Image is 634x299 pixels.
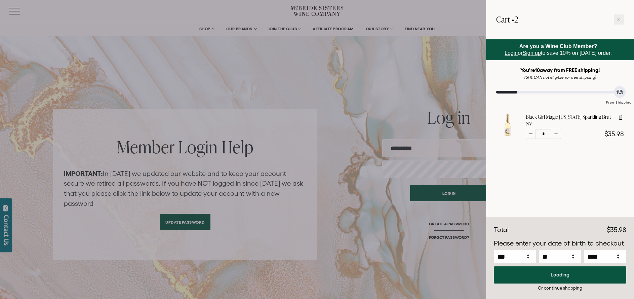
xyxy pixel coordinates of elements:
div: Total [494,225,509,235]
div: Or continue shopping [494,285,626,291]
span: $35.98 [607,226,626,233]
span: 2 [514,14,518,25]
a: Black Girl Magic California Sparkling Brut NV [496,130,519,138]
a: Black Girl Magic [US_STATE] Sparkling Brut NV [526,114,612,127]
h2: Cart • [496,10,518,29]
span: 10 [535,67,540,73]
em: (SHE CAN not eligible for free shipping) [524,75,596,79]
div: Free Shipping [604,94,634,105]
strong: Are you a Wine Club Member? [519,43,597,49]
strong: You're away from FREE shipping! [520,67,600,73]
span: $35.98 [604,130,624,138]
button: Loading [494,266,626,284]
a: Login [505,50,518,56]
p: Please enter your date of birth to checkout [494,238,626,249]
span: or to save 10% on [DATE] order. [505,43,612,56]
a: Sign up [523,50,541,56]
